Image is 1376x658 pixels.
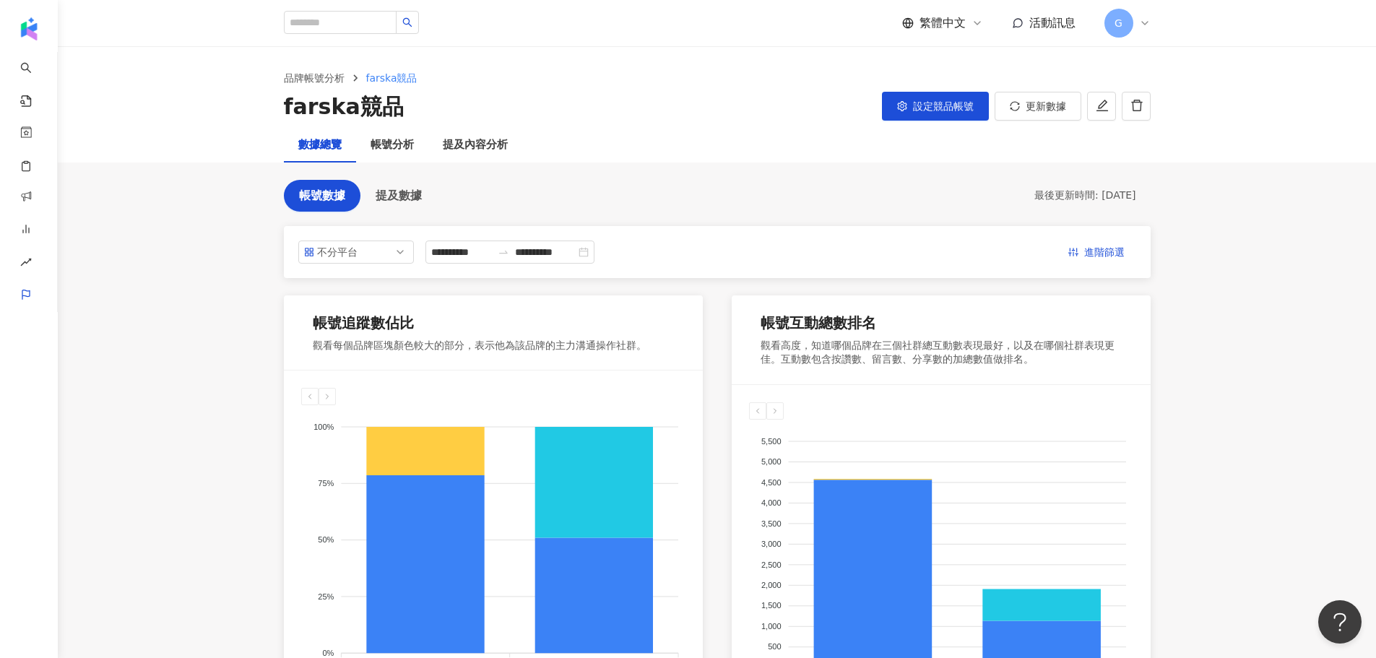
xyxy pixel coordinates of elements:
[761,478,782,487] tspan: 4,500
[761,313,876,333] div: 帳號互動總數排名
[313,423,334,431] tspan: 100%
[761,519,782,528] tspan: 3,500
[1115,15,1122,31] span: G
[1029,16,1076,30] span: 活動訊息
[1318,600,1362,644] iframe: Help Scout Beacon - Open
[443,137,508,154] div: 提及內容分析
[1096,99,1109,112] span: edit
[761,581,782,589] tspan: 2,000
[897,101,907,111] span: setting
[371,137,414,154] div: 帳號分析
[882,92,989,121] button: 設定競品帳號
[360,180,437,212] button: 提及數據
[1010,101,1020,111] span: sync
[761,560,782,569] tspan: 2,500
[313,313,414,333] div: 帳號追蹤數佔比
[498,246,509,258] span: swap-right
[376,189,422,202] span: 提及數據
[1130,99,1143,112] span: delete
[1034,189,1136,203] div: 最後更新時間: [DATE]
[995,92,1081,121] button: 更新數據
[299,189,345,202] span: 帳號數據
[913,100,974,112] span: 設定競品帳號
[402,17,412,27] span: search
[761,540,782,548] tspan: 3,000
[761,457,782,466] tspan: 5,000
[281,70,347,86] a: 品牌帳號分析
[761,498,782,507] tspan: 4,000
[322,649,334,657] tspan: 0%
[1026,100,1066,112] span: 更新數據
[318,536,334,545] tspan: 50%
[761,601,782,610] tspan: 1,500
[1057,241,1136,264] button: 進階篩選
[317,241,364,263] div: 不分平台
[366,72,417,84] span: farska競品
[761,339,1122,367] div: 觀看高度，知道哪個品牌在三個社群總互動數表現最好，以及在哪個社群表現更佳。互動數包含按讚數、留言數、分享數的加總數值做排名。
[498,246,509,258] span: to
[313,339,646,353] div: 觀看每個品牌區塊顏色較大的部分，表示他為該品牌的主力溝通操作社群。
[1084,241,1125,264] span: 進階篩選
[761,437,782,446] tspan: 5,500
[284,92,404,122] div: farska競品
[920,15,966,31] span: 繁體中文
[20,248,32,280] span: rise
[761,622,782,631] tspan: 1,000
[298,137,342,154] div: 數據總覽
[17,17,40,40] img: logo icon
[20,52,49,108] a: search
[284,180,360,212] button: 帳號數據
[318,592,334,601] tspan: 25%
[318,479,334,488] tspan: 75%
[768,642,781,651] tspan: 500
